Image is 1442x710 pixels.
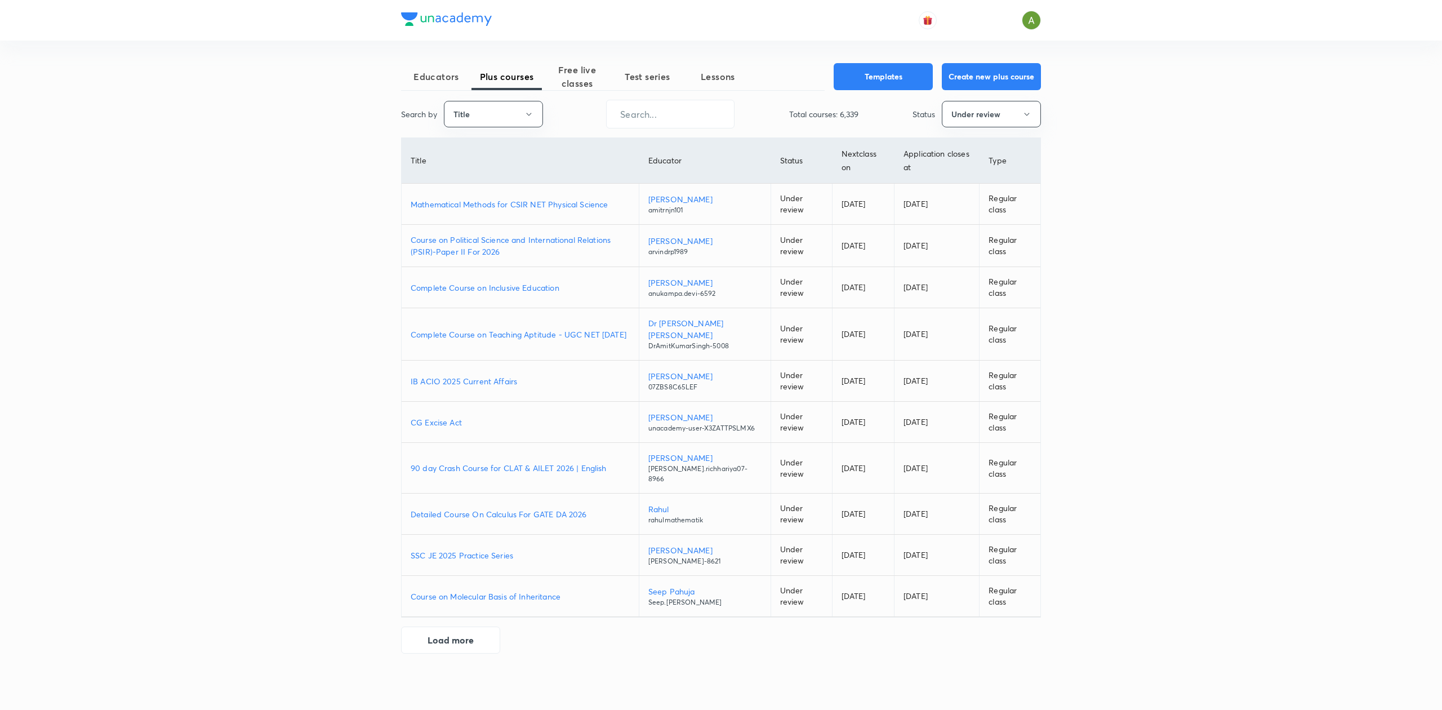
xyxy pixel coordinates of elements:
[771,184,832,225] td: Under review
[411,329,630,340] a: Complete Course on Teaching Aptitude - UGC NET [DATE]
[648,382,762,392] p: 07ZBS8C65LEF
[771,494,832,535] td: Under review
[401,627,500,654] button: Load more
[942,63,1041,90] button: Create new plus course
[648,544,762,556] p: [PERSON_NAME]
[980,535,1040,576] td: Regular class
[411,234,630,258] a: Course on Political Science and International Relations (PSIR)-Paper II For 2026
[648,464,762,484] p: [PERSON_NAME].richhariya07-8966
[648,341,762,351] p: DrAmitKumarSingh-5008
[894,138,980,184] th: Application closes at
[894,308,980,361] td: [DATE]
[771,535,832,576] td: Under review
[832,443,894,494] td: [DATE]
[832,225,894,267] td: [DATE]
[648,585,762,607] a: Seep PahujaSeep.[PERSON_NAME]
[771,443,832,494] td: Under review
[401,12,492,29] a: Company Logo
[411,282,630,294] p: Complete Course on Inclusive Education
[411,549,630,561] a: SSC JE 2025 Practice Series
[648,277,762,299] a: [PERSON_NAME]anukampa.devi-6592
[832,576,894,617] td: [DATE]
[648,411,762,423] p: [PERSON_NAME]
[894,494,980,535] td: [DATE]
[832,402,894,443] td: [DATE]
[648,515,762,525] p: rahulmathematik
[771,225,832,267] td: Under review
[471,70,542,83] span: Plus courses
[980,225,1040,267] td: Regular class
[648,585,762,597] p: Seep Pahuja
[980,443,1040,494] td: Regular class
[980,361,1040,402] td: Regular class
[771,361,832,402] td: Under review
[832,184,894,225] td: [DATE]
[789,108,858,120] p: Total courses: 6,339
[648,503,762,525] a: Rahulrahulmathematik
[411,198,630,210] a: Mathematical Methods for CSIR NET Physical Science
[832,267,894,308] td: [DATE]
[648,235,762,247] p: [PERSON_NAME]
[639,138,771,184] th: Educator
[648,544,762,566] a: [PERSON_NAME][PERSON_NAME]-8621
[832,494,894,535] td: [DATE]
[648,423,762,433] p: unacademy-user-X3ZATTPSLMX6
[648,411,762,433] a: [PERSON_NAME]unacademy-user-X3ZATTPSLMX6
[648,597,762,607] p: Seep.[PERSON_NAME]
[894,576,980,617] td: [DATE]
[980,494,1040,535] td: Regular class
[894,267,980,308] td: [DATE]
[942,101,1041,127] button: Under review
[648,452,762,484] a: [PERSON_NAME][PERSON_NAME].richhariya07-8966
[411,416,630,428] a: CG Excise Act
[832,308,894,361] td: [DATE]
[913,108,935,120] p: Status
[980,267,1040,308] td: Regular class
[401,70,471,83] span: Educators
[607,100,734,128] input: Search...
[411,375,630,387] a: IB ACIO 2025 Current Affairs
[980,184,1040,225] td: Regular class
[648,503,762,515] p: Rahul
[648,247,762,257] p: arvindrp1989
[771,138,832,184] th: Status
[648,205,762,215] p: amitrnjn101
[832,361,894,402] td: [DATE]
[401,12,492,26] img: Company Logo
[980,402,1040,443] td: Regular class
[894,443,980,494] td: [DATE]
[648,452,762,464] p: [PERSON_NAME]
[648,289,762,299] p: anukampa.devi-6592
[648,193,762,205] p: [PERSON_NAME]
[894,535,980,576] td: [DATE]
[402,138,639,184] th: Title
[894,184,980,225] td: [DATE]
[612,70,683,83] span: Test series
[411,462,630,474] a: 90 day Crash Course for CLAT & AILET 2026 | English
[648,556,762,566] p: [PERSON_NAME]-8621
[411,508,630,520] a: Detailed Course On Calculus For GATE DA 2026
[648,277,762,289] p: [PERSON_NAME]
[832,138,894,184] th: Next class on
[542,63,612,90] span: Free live classes
[648,317,762,351] a: Dr [PERSON_NAME] [PERSON_NAME]DrAmitKumarSingh-5008
[894,225,980,267] td: [DATE]
[648,235,762,257] a: [PERSON_NAME]arvindrp1989
[832,535,894,576] td: [DATE]
[401,108,437,120] p: Search by
[923,15,933,25] img: avatar
[411,591,630,602] a: Course on Molecular Basis of Inheritance
[771,308,832,361] td: Under review
[771,402,832,443] td: Under review
[1022,11,1041,30] img: Ajay A
[683,70,753,83] span: Lessons
[648,370,762,382] p: [PERSON_NAME]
